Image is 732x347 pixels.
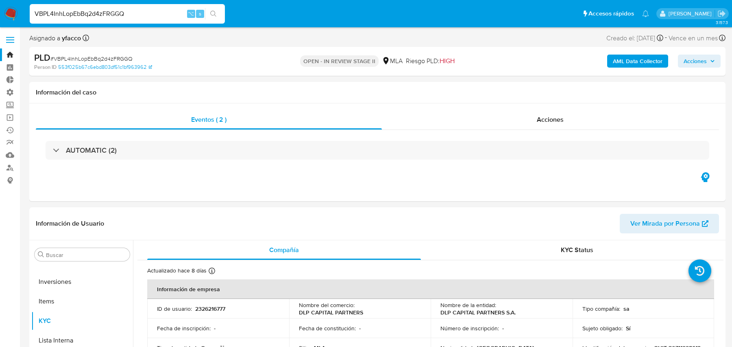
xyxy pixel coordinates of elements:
[665,33,667,44] span: -
[31,311,133,331] button: KYC
[147,279,714,299] th: Información de empresa
[626,325,630,332] p: Sí
[717,9,726,18] a: Salir
[582,325,623,332] p: Sujeto obligado :
[46,251,126,259] input: Buscar
[60,33,81,43] b: yfacco
[31,292,133,311] button: Items
[30,9,225,19] input: Buscar usuario o caso...
[188,10,194,18] span: ⌥
[630,214,700,233] span: Ver Mirada por Persona
[678,55,721,68] button: Acciones
[199,10,201,18] span: s
[34,51,50,64] b: PLD
[406,57,455,66] span: Riesgo PLD:
[36,88,719,97] h1: Información del caso
[582,305,620,312] p: Tipo compañía :
[157,325,211,332] p: Fecha de inscripción :
[147,267,207,275] p: Actualizado hace 8 días
[642,10,649,17] a: Notificaciones
[669,10,715,18] p: juan.calo@mercadolibre.com
[50,55,133,63] span: # VBPL4InhLopEbBq2d4zFRGGQ
[299,301,355,309] p: Nombre del comercio :
[684,55,707,68] span: Acciones
[537,115,564,124] span: Acciones
[588,9,634,18] span: Accesos rápidos
[669,34,718,43] span: Vence en un mes
[214,325,216,332] p: -
[299,325,356,332] p: Fecha de constitución :
[561,245,593,255] span: KYC Status
[300,55,379,67] p: OPEN - IN REVIEW STAGE II
[191,115,227,124] span: Eventos ( 2 )
[46,141,709,160] div: AUTOMATIC (2)
[607,55,668,68] button: AML Data Collector
[382,57,403,66] div: MLA
[620,214,719,233] button: Ver Mirada por Persona
[502,325,504,332] p: -
[58,64,152,71] a: 553f025b67c6ebd803df51c1bf963962
[299,309,363,316] p: DLP CAPITAL PARTNERS
[66,146,117,155] h3: AUTOMATIC (2)
[38,251,44,258] button: Buscar
[440,301,496,309] p: Nombre de la entidad :
[29,34,81,43] span: Asignado a
[613,55,662,68] b: AML Data Collector
[359,325,361,332] p: -
[440,56,455,66] span: HIGH
[36,220,104,228] h1: Información de Usuario
[440,325,499,332] p: Número de inscripción :
[195,305,225,312] p: 2326216777
[34,64,57,71] b: Person ID
[606,33,663,44] div: Creado el: [DATE]
[157,305,192,312] p: ID de usuario :
[269,245,299,255] span: Compañía
[440,309,516,316] p: DLP CAPITAL PARTNERS S.A.
[31,272,133,292] button: Inversiones
[205,8,222,20] button: search-icon
[623,305,630,312] p: sa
